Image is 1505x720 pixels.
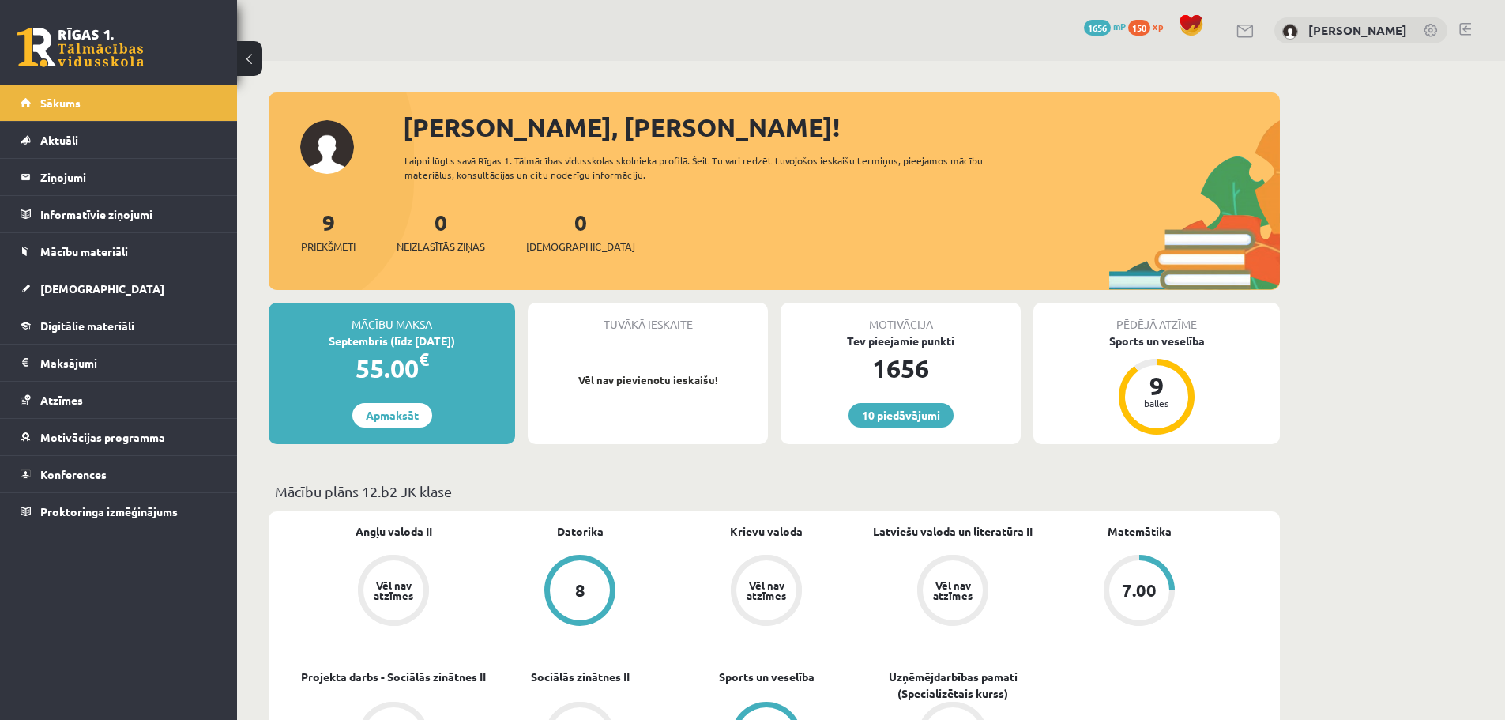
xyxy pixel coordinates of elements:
[21,159,217,195] a: Ziņojumi
[1084,20,1111,36] span: 1656
[673,555,860,629] a: Vēl nav atzīmes
[860,555,1046,629] a: Vēl nav atzīmes
[575,582,585,599] div: 8
[17,28,144,67] a: Rīgas 1. Tālmācības vidusskola
[1122,582,1157,599] div: 7.00
[1084,20,1126,32] a: 1656 mP
[536,372,760,388] p: Vēl nav pievienotu ieskaišu!
[300,555,487,629] a: Vēl nav atzīmes
[21,270,217,307] a: [DEMOGRAPHIC_DATA]
[526,208,635,254] a: 0[DEMOGRAPHIC_DATA]
[744,580,788,601] div: Vēl nav atzīmes
[1128,20,1150,36] span: 150
[269,303,515,333] div: Mācību maksa
[531,669,630,685] a: Sociālās zinātnes II
[487,555,673,629] a: 8
[397,239,485,254] span: Neizlasītās ziņas
[275,481,1274,502] p: Mācību plāns 12.b2 JK klase
[1128,20,1171,32] a: 150 xp
[1133,398,1180,408] div: balles
[1308,22,1407,38] a: [PERSON_NAME]
[719,669,815,685] a: Sports un veselība
[269,349,515,387] div: 55.00
[781,333,1021,349] div: Tev pieejamie punkti
[40,430,165,444] span: Motivācijas programma
[21,419,217,455] a: Motivācijas programma
[1033,333,1280,349] div: Sports un veselība
[931,580,975,601] div: Vēl nav atzīmes
[40,281,164,296] span: [DEMOGRAPHIC_DATA]
[40,133,78,147] span: Aktuāli
[526,239,635,254] span: [DEMOGRAPHIC_DATA]
[403,108,1280,146] div: [PERSON_NAME], [PERSON_NAME]!
[269,333,515,349] div: Septembris (līdz [DATE])
[1153,20,1163,32] span: xp
[781,349,1021,387] div: 1656
[301,669,486,685] a: Projekta darbs - Sociālās zinātnes II
[40,345,217,381] legend: Maksājumi
[1046,555,1232,629] a: 7.00
[371,580,416,601] div: Vēl nav atzīmes
[21,493,217,530] a: Proktoringa izmēģinājums
[21,85,217,121] a: Sākums
[40,393,83,407] span: Atzīmes
[40,504,178,518] span: Proktoringa izmēģinājums
[1133,373,1180,398] div: 9
[860,669,1046,702] a: Uzņēmējdarbības pamati (Specializētais kurss)
[40,196,217,232] legend: Informatīvie ziņojumi
[301,239,356,254] span: Priekšmeti
[301,208,356,254] a: 9Priekšmeti
[352,403,432,428] a: Apmaksāt
[1033,333,1280,437] a: Sports un veselība 9 balles
[404,153,1011,182] div: Laipni lūgts savā Rīgas 1. Tālmācības vidusskolas skolnieka profilā. Šeit Tu vari redzēt tuvojošo...
[21,345,217,381] a: Maksājumi
[21,307,217,344] a: Digitālie materiāli
[1033,303,1280,333] div: Pēdējā atzīme
[781,303,1021,333] div: Motivācija
[1113,20,1126,32] span: mP
[1282,24,1298,40] img: Emīls Ozoliņš
[21,196,217,232] a: Informatīvie ziņojumi
[40,467,107,481] span: Konferences
[40,319,134,333] span: Digitālie materiāli
[21,382,217,418] a: Atzīmes
[40,159,217,195] legend: Ziņojumi
[21,233,217,270] a: Mācību materiāli
[419,348,429,371] span: €
[730,523,803,540] a: Krievu valoda
[848,403,954,428] a: 10 piedāvājumi
[528,303,768,333] div: Tuvākā ieskaite
[21,456,217,492] a: Konferences
[40,96,81,110] span: Sākums
[397,208,485,254] a: 0Neizlasītās ziņas
[557,523,604,540] a: Datorika
[21,122,217,158] a: Aktuāli
[40,244,128,258] span: Mācību materiāli
[1108,523,1172,540] a: Matemātika
[873,523,1033,540] a: Latviešu valoda un literatūra II
[356,523,432,540] a: Angļu valoda II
